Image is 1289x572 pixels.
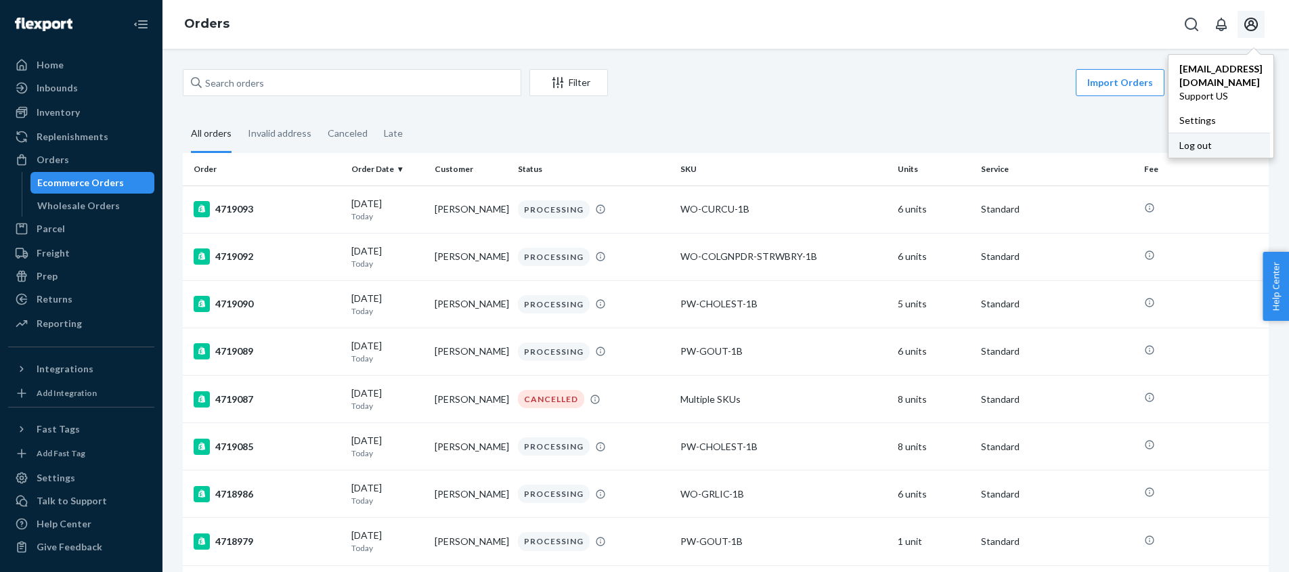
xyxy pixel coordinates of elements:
div: CANCELLED [518,390,584,408]
td: [PERSON_NAME] [429,185,512,233]
div: 4718986 [194,486,341,502]
th: Order Date [346,153,429,185]
button: Import Orders [1076,69,1164,96]
div: All orders [191,116,232,153]
button: Integrations [8,358,154,380]
div: Returns [37,292,72,306]
div: WO-GRLIC-1B [680,487,887,501]
a: Returns [8,288,154,310]
p: Standard [981,297,1133,311]
div: Freight [37,246,70,260]
a: Reporting [8,313,154,334]
td: 6 units [892,233,976,280]
div: Inbounds [37,81,78,95]
div: Settings [37,471,75,485]
div: Reporting [37,317,82,330]
div: PROCESSING [518,248,590,266]
p: Standard [981,202,1133,216]
button: Fast Tags [8,418,154,440]
a: Add Fast Tag [8,445,154,462]
a: Home [8,54,154,76]
button: Filter [529,69,608,96]
div: PROCESSING [518,200,590,219]
span: Support [28,9,77,22]
td: [PERSON_NAME] [429,470,512,518]
a: Add Integration [8,385,154,401]
div: Parcel [37,222,65,236]
p: Today [351,258,424,269]
a: Settings [1168,108,1273,133]
p: Today [351,353,424,364]
td: [PERSON_NAME] [429,423,512,470]
p: Standard [981,535,1133,548]
p: Standard [981,487,1133,501]
a: [EMAIL_ADDRESS][DOMAIN_NAME]Support US [1168,57,1273,108]
span: Support US [1179,89,1263,103]
div: [DATE] [351,529,424,554]
a: Parcel [8,218,154,240]
td: [PERSON_NAME] [429,280,512,328]
div: Wholesale Orders [37,199,120,213]
div: [DATE] [351,481,424,506]
div: Invalid address [248,116,311,151]
div: Ecommerce Orders [37,176,124,190]
a: Freight [8,242,154,264]
div: [DATE] [351,292,424,317]
div: Late [384,116,403,151]
div: PW-CHOLEST-1B [680,297,887,311]
p: Today [351,305,424,317]
p: Today [351,495,424,506]
div: 4719092 [194,248,341,265]
td: 6 units [892,185,976,233]
div: PROCESSING [518,485,590,503]
td: 8 units [892,376,976,423]
p: Standard [981,345,1133,358]
button: Log out [1168,133,1270,158]
button: Help Center [1263,252,1289,321]
div: Filter [530,76,607,89]
td: 8 units [892,423,976,470]
div: [DATE] [351,434,424,459]
div: Talk to Support [37,494,107,508]
img: Flexport logo [15,18,72,31]
div: Integrations [37,362,93,376]
a: Orders [8,149,154,171]
div: Add Integration [37,387,97,399]
button: Talk to Support [8,490,154,512]
div: PW-CHOLEST-1B [680,440,887,454]
a: Inbounds [8,77,154,99]
p: Today [351,542,424,554]
td: 6 units [892,470,976,518]
div: [DATE] [351,339,424,364]
div: Help Center [37,517,91,531]
th: SKU [675,153,892,185]
td: [PERSON_NAME] [429,376,512,423]
p: Standard [981,440,1133,454]
div: WO-CURCU-1B [680,202,887,216]
div: 4719093 [194,201,341,217]
div: WO-COLGNPDR-STRWBRY-1B [680,250,887,263]
div: PROCESSING [518,532,590,550]
div: Home [37,58,64,72]
div: 4718979 [194,533,341,550]
p: Today [351,211,424,222]
td: 6 units [892,328,976,375]
a: Help Center [8,513,154,535]
p: Today [351,447,424,459]
div: Replenishments [37,130,108,144]
div: Inventory [37,106,80,119]
td: 5 units [892,280,976,328]
a: Replenishments [8,126,154,148]
td: Multiple SKUs [675,376,892,423]
div: Canceled [328,116,368,151]
p: Standard [981,393,1133,406]
button: Close Navigation [127,11,154,38]
td: [PERSON_NAME] [429,328,512,375]
a: Orders [184,16,230,31]
a: Inventory [8,102,154,123]
button: Open Search Box [1178,11,1205,38]
td: [PERSON_NAME] [429,518,512,565]
div: Give Feedback [37,540,102,554]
